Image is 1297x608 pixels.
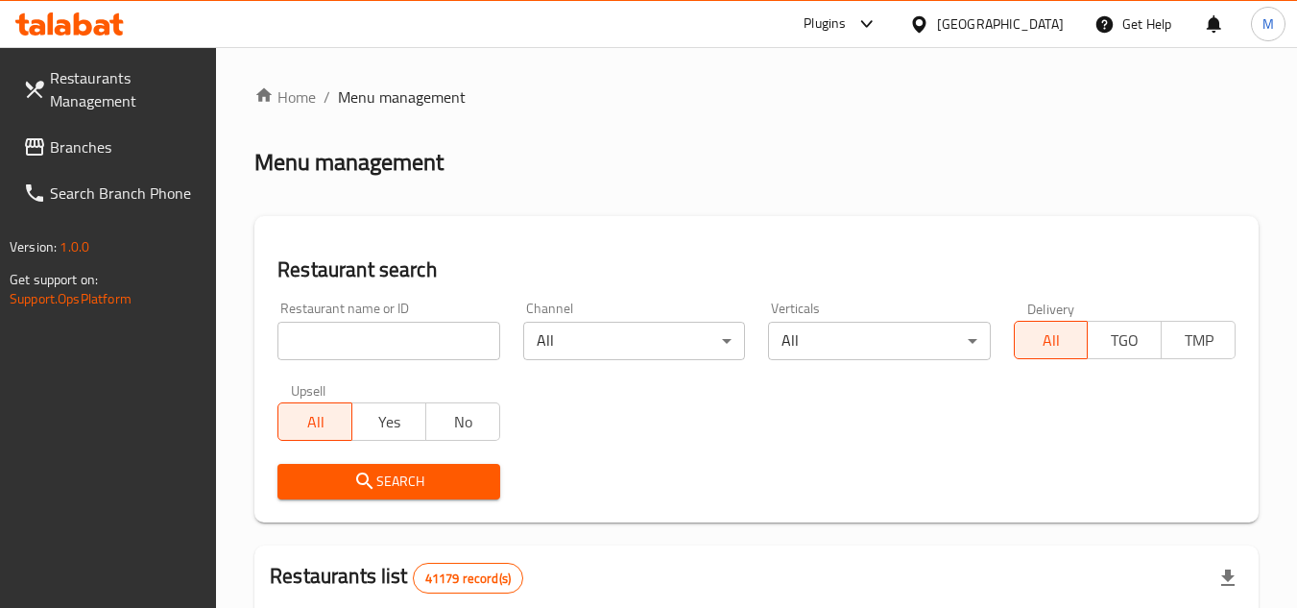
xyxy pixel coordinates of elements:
[50,135,202,158] span: Branches
[10,234,57,259] span: Version:
[293,470,484,494] span: Search
[1022,327,1081,354] span: All
[270,562,523,594] h2: Restaurants list
[1095,327,1154,354] span: TGO
[50,66,202,112] span: Restaurants Management
[10,286,132,311] a: Support.OpsPlatform
[434,408,492,436] span: No
[60,234,89,259] span: 1.0.0
[324,85,330,109] li: /
[1205,555,1251,601] div: Export file
[413,563,523,594] div: Total records count
[804,12,846,36] div: Plugins
[277,255,1236,284] h2: Restaurant search
[1014,321,1089,359] button: All
[277,322,499,360] input: Search for restaurant name or ID..
[351,402,426,441] button: Yes
[50,182,202,205] span: Search Branch Phone
[425,402,500,441] button: No
[1169,327,1228,354] span: TMP
[1087,321,1162,359] button: TGO
[414,570,522,588] span: 41179 record(s)
[360,408,419,436] span: Yes
[8,124,217,170] a: Branches
[1027,302,1075,315] label: Delivery
[523,322,745,360] div: All
[937,13,1064,35] div: [GEOGRAPHIC_DATA]
[277,402,352,441] button: All
[8,170,217,216] a: Search Branch Phone
[291,383,326,397] label: Upsell
[1262,13,1274,35] span: M
[1161,321,1236,359] button: TMP
[286,408,345,436] span: All
[8,55,217,124] a: Restaurants Management
[254,85,316,109] a: Home
[768,322,990,360] div: All
[254,85,1259,109] nav: breadcrumb
[277,464,499,499] button: Search
[254,147,444,178] h2: Menu management
[10,267,98,292] span: Get support on:
[338,85,466,109] span: Menu management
